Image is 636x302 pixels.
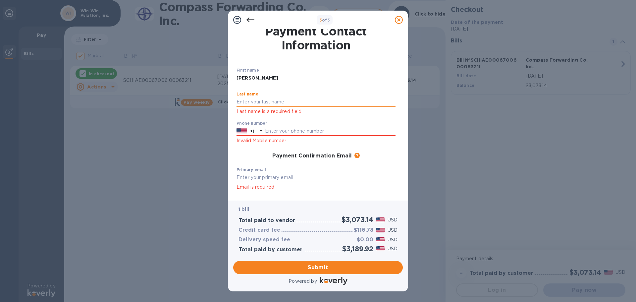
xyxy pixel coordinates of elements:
button: Submit [233,261,403,274]
h3: $116.78 [354,227,373,233]
label: Phone number [237,121,267,125]
h1: Payment Contact Information [237,24,396,52]
span: 3 [319,18,322,23]
p: USD [388,236,397,243]
h3: Payment Confirmation Email [272,153,352,159]
b: of 3 [319,18,330,23]
input: Enter your primary email [237,173,396,183]
label: Last name [237,92,258,96]
img: USD [376,228,385,232]
h2: $3,189.92 [342,245,373,253]
img: US [237,128,247,135]
p: USD [388,227,397,234]
input: Enter your last name [237,97,396,107]
p: Email is required [237,183,396,191]
p: Invalid Mobile number [237,137,396,145]
p: Powered by [289,278,317,285]
h3: Credit card fee [238,227,280,233]
input: Enter your first name [237,73,396,83]
p: USD [388,216,397,223]
label: First name [237,69,259,73]
h3: $0.00 [357,237,373,243]
img: USD [376,217,385,222]
h2: $3,073.14 [342,215,373,224]
h3: Total paid to vendor [238,217,295,224]
img: USD [376,237,385,242]
h3: Total paid by customer [238,247,302,253]
b: 1 bill [238,207,249,212]
h3: Delivery speed fee [238,237,290,243]
label: Primary email [237,168,266,172]
input: Enter your phone number [265,126,396,136]
img: USD [376,246,385,251]
p: +1 [250,128,254,135]
p: USD [388,245,397,252]
img: Logo [320,277,347,285]
span: Submit [238,264,397,272]
p: Last name is a required field [237,108,396,115]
